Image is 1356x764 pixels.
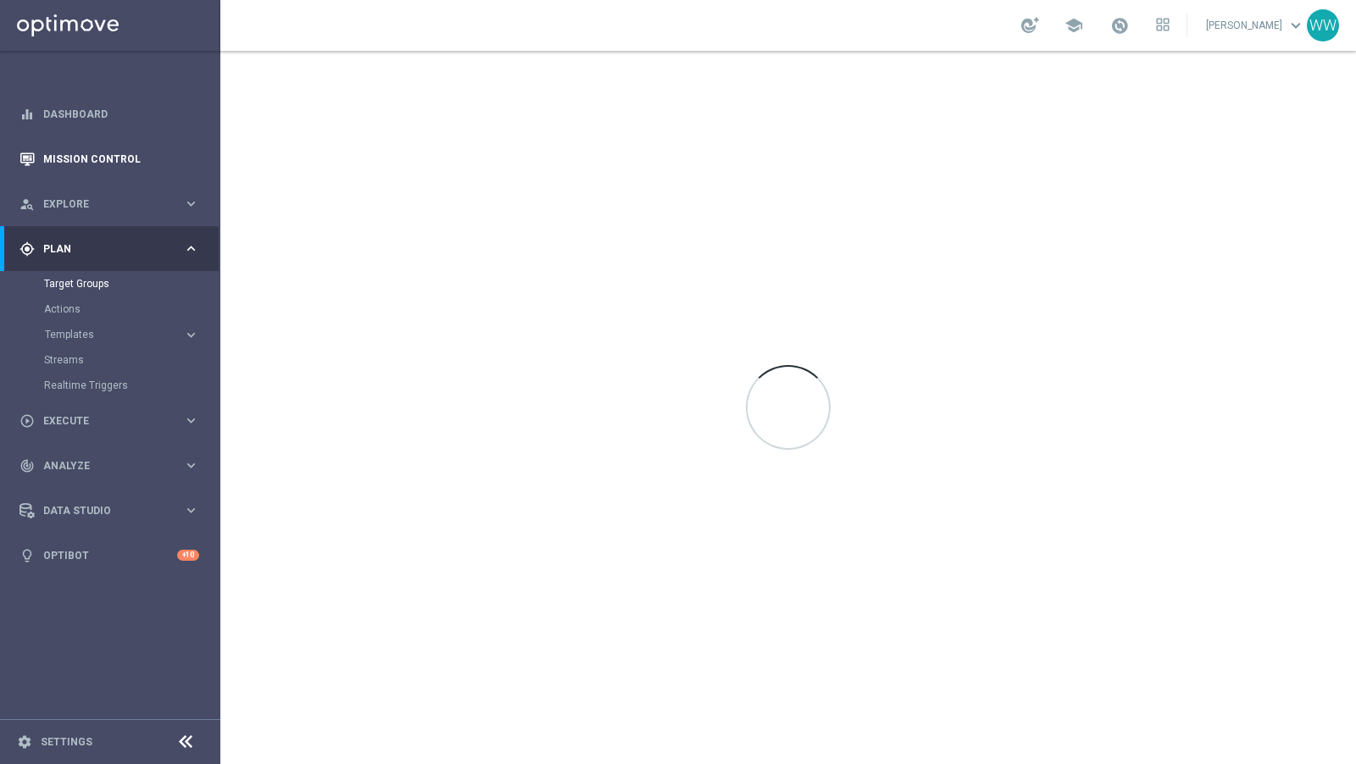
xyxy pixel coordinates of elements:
div: Dashboard [19,91,199,136]
span: Templates [45,329,166,340]
div: Templates [45,329,183,340]
i: person_search [19,197,35,212]
i: track_changes [19,458,35,473]
a: Settings [41,737,92,747]
button: gps_fixed Plan keyboard_arrow_right [19,242,200,256]
div: Realtime Triggers [44,373,219,398]
button: lightbulb Optibot +10 [19,549,200,562]
a: Mission Control [43,136,199,181]
a: [PERSON_NAME]keyboard_arrow_down [1204,13,1307,38]
button: play_circle_outline Execute keyboard_arrow_right [19,414,200,428]
span: Explore [43,199,183,209]
i: keyboard_arrow_right [183,457,199,473]
div: +10 [177,550,199,561]
i: gps_fixed [19,241,35,257]
button: Templates keyboard_arrow_right [44,328,200,341]
div: Templates [44,322,219,347]
div: Streams [44,347,219,373]
i: keyboard_arrow_right [183,412,199,429]
div: Optibot [19,533,199,578]
i: keyboard_arrow_right [183,196,199,212]
button: Data Studio keyboard_arrow_right [19,504,200,518]
div: Actions [44,296,219,322]
div: Execute [19,413,183,429]
div: WW [1307,9,1339,42]
div: Target Groups [44,271,219,296]
i: keyboard_arrow_right [183,241,199,257]
div: Explore [19,197,183,212]
div: Plan [19,241,183,257]
div: Data Studio [19,503,183,518]
button: equalizer Dashboard [19,108,200,121]
button: person_search Explore keyboard_arrow_right [19,197,200,211]
button: Mission Control [19,152,200,166]
span: Plan [43,244,183,254]
i: equalizer [19,107,35,122]
a: Optibot [43,533,177,578]
span: Execute [43,416,183,426]
span: Data Studio [43,506,183,516]
i: play_circle_outline [19,413,35,429]
div: Mission Control [19,136,199,181]
i: settings [17,734,32,750]
a: Realtime Triggers [44,379,176,392]
span: keyboard_arrow_down [1287,16,1305,35]
div: Analyze [19,458,183,473]
span: school [1064,16,1083,35]
i: keyboard_arrow_right [183,502,199,518]
span: Analyze [43,461,183,471]
button: track_changes Analyze keyboard_arrow_right [19,459,200,473]
a: Dashboard [43,91,199,136]
a: Streams [44,353,176,367]
i: keyboard_arrow_right [183,327,199,343]
a: Target Groups [44,277,176,291]
a: Actions [44,302,176,316]
i: lightbulb [19,548,35,563]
